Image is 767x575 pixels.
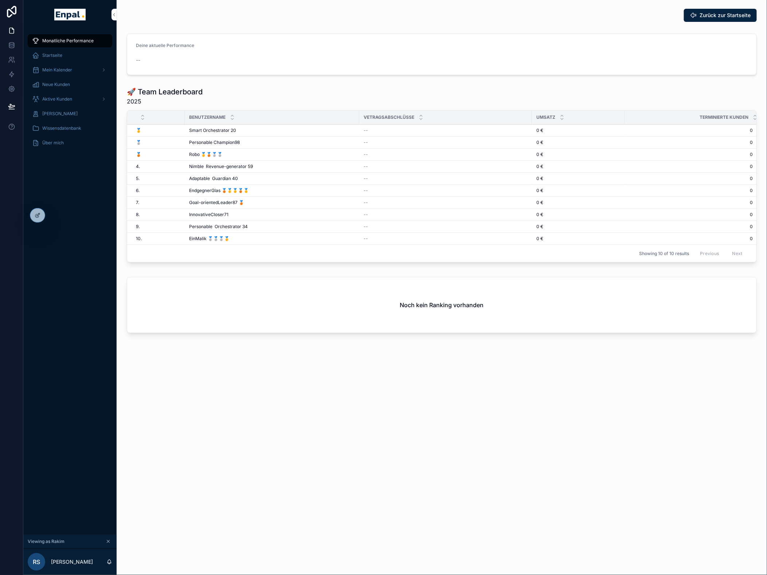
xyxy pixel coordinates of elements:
a: 🥉 [136,152,180,157]
span: Terminierte Kunden [700,114,748,120]
a: 0 € [536,176,621,181]
span: EndgegnerGlas 🥉🥇🥇🥉🥇 [189,188,249,193]
a: Startseite [28,49,112,62]
h1: 🚀 Team Leaderboard [127,87,203,97]
span: Wissensdatenbank [42,125,81,131]
a: Personable Champion98 [189,140,355,145]
span: 8. [136,212,140,218]
a: Über mich [28,136,112,149]
a: 6. [136,188,180,193]
span: Personable Champion98 [189,140,240,145]
span: Mein Kalender [42,67,72,73]
span: Viewing as Rakim [28,539,64,544]
a: Personable Orchestrator 34 [189,224,355,230]
span: 0 [625,224,753,230]
a: Smart Orchestrator 20 [189,128,355,133]
a: -- [364,164,528,169]
span: Adaptable Guardian 40 [189,176,238,181]
span: EinMalik 🥈🥈🥈🥇 [189,236,230,242]
span: Robo 🥇🥉🥈🥈 [189,152,223,157]
a: 0 € [536,236,621,242]
a: 0 [625,236,753,242]
span: -- [364,236,368,242]
p: [PERSON_NAME] [51,558,93,566]
a: InnovativeCloser71 [189,212,355,218]
a: 0 [625,140,753,145]
span: -- [364,164,368,169]
span: Startseite [42,52,62,58]
a: Wissensdatenbank [28,122,112,135]
span: 0 € [536,164,543,169]
a: Monatliche Performance [28,34,112,47]
span: 0 € [536,212,543,218]
a: -- [364,224,528,230]
span: Zurück zur Startseite [700,12,751,19]
a: EndgegnerGlas 🥉🥇🥇🥉🥇 [189,188,355,193]
a: [PERSON_NAME] [28,107,112,120]
a: 0 [625,200,753,206]
span: -- [364,200,368,206]
span: Goal-orientedLeader87 🥉 [189,200,244,206]
a: Nimble Revenue-generator 59 [189,164,355,169]
a: 0 € [536,200,621,206]
a: 0 [625,176,753,181]
span: Umsatz [536,114,555,120]
span: -- [364,212,368,218]
span: Nimble Revenue-generator 59 [189,164,253,169]
a: 5. [136,176,180,181]
span: 0 [625,152,753,157]
span: Monatliche Performance [42,38,94,44]
a: 0 [625,128,753,133]
a: 0 € [536,128,621,133]
span: 0 € [536,152,543,157]
a: Mein Kalender [28,63,112,77]
a: -- [364,236,528,242]
a: Adaptable Guardian 40 [189,176,355,181]
span: Neue Kunden [42,82,70,87]
a: Neue Kunden [28,78,112,91]
span: Über mich [42,140,64,146]
a: 0 € [536,224,621,230]
span: -- [364,176,368,181]
span: 🥈 [136,140,141,145]
span: 4. [136,164,140,169]
a: 7. [136,200,180,206]
a: 8. [136,212,180,218]
a: 0 € [536,212,621,218]
h2: Noch kein Ranking vorhanden [400,301,484,309]
a: 4. [136,164,180,169]
span: Aktive Kunden [42,96,72,102]
a: 0 [625,212,753,218]
span: -- [364,188,368,193]
span: 7. [136,200,139,206]
a: -- [364,212,528,218]
a: 0 € [536,140,621,145]
span: Vetragsabschlüsse [364,114,414,120]
span: 2025 [127,97,203,106]
a: 0 € [536,152,621,157]
span: 0 € [536,128,543,133]
a: 10. [136,236,180,242]
button: Zurück zur Startseite [684,9,757,22]
span: Personable Orchestrator 34 [189,224,248,230]
span: 0 € [536,176,543,181]
a: 🥇 [136,128,180,133]
img: App logo [54,9,85,20]
span: -- [364,224,368,230]
span: 9. [136,224,140,230]
span: Showing 10 of 10 results [639,251,689,257]
span: Smart Orchestrator 20 [189,128,236,133]
span: 0 € [536,236,543,242]
span: 0 € [536,188,543,193]
span: Deine aktuelle Performance [136,43,194,48]
span: RS [33,558,40,566]
span: 10. [136,236,142,242]
div: scrollable content [23,29,117,159]
a: 0 [625,188,753,193]
a: Robo 🥇🥉🥈🥈 [189,152,355,157]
